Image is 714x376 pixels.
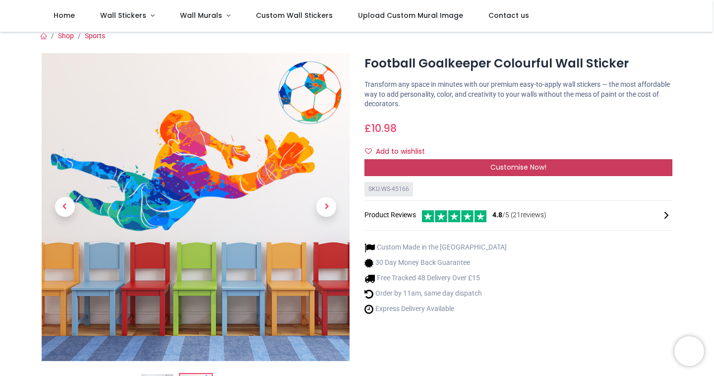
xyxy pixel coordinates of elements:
span: 4.8 [492,211,502,219]
li: Free Tracked 48 Delivery Over £15 [364,273,507,284]
li: Express Delivery Available [364,304,507,314]
span: Contact us [488,10,529,20]
li: 30 Day Money Back Guarantee [364,258,507,268]
div: SKU: WS-45166 [364,182,413,196]
span: Home [54,10,75,20]
span: /5 ( 21 reviews) [492,210,546,220]
div: Product Reviews [364,209,672,222]
a: Next [303,99,350,315]
span: 10.98 [371,121,397,135]
span: Custom Wall Stickers [256,10,333,20]
a: Previous [42,99,88,315]
span: £ [364,121,397,135]
span: Wall Murals [180,10,222,20]
span: Customise Now! [490,162,546,172]
iframe: Brevo live chat [674,336,704,366]
p: Transform any space in minutes with our premium easy-to-apply wall stickers — the most affordable... [364,80,672,109]
a: Sports [85,32,105,40]
li: Order by 11am, same day dispatch [364,289,507,299]
i: Add to wishlist [365,148,372,155]
img: WS-45166-02 [42,53,350,361]
li: Custom Made in the [GEOGRAPHIC_DATA] [364,243,507,253]
button: Add to wishlistAdd to wishlist [364,143,433,160]
span: Wall Stickers [100,10,146,20]
h1: Football Goalkeeper Colourful Wall Sticker [364,55,672,72]
span: Next [316,197,336,217]
a: Shop [58,32,74,40]
span: Previous [55,197,75,217]
span: Upload Custom Mural Image [358,10,463,20]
